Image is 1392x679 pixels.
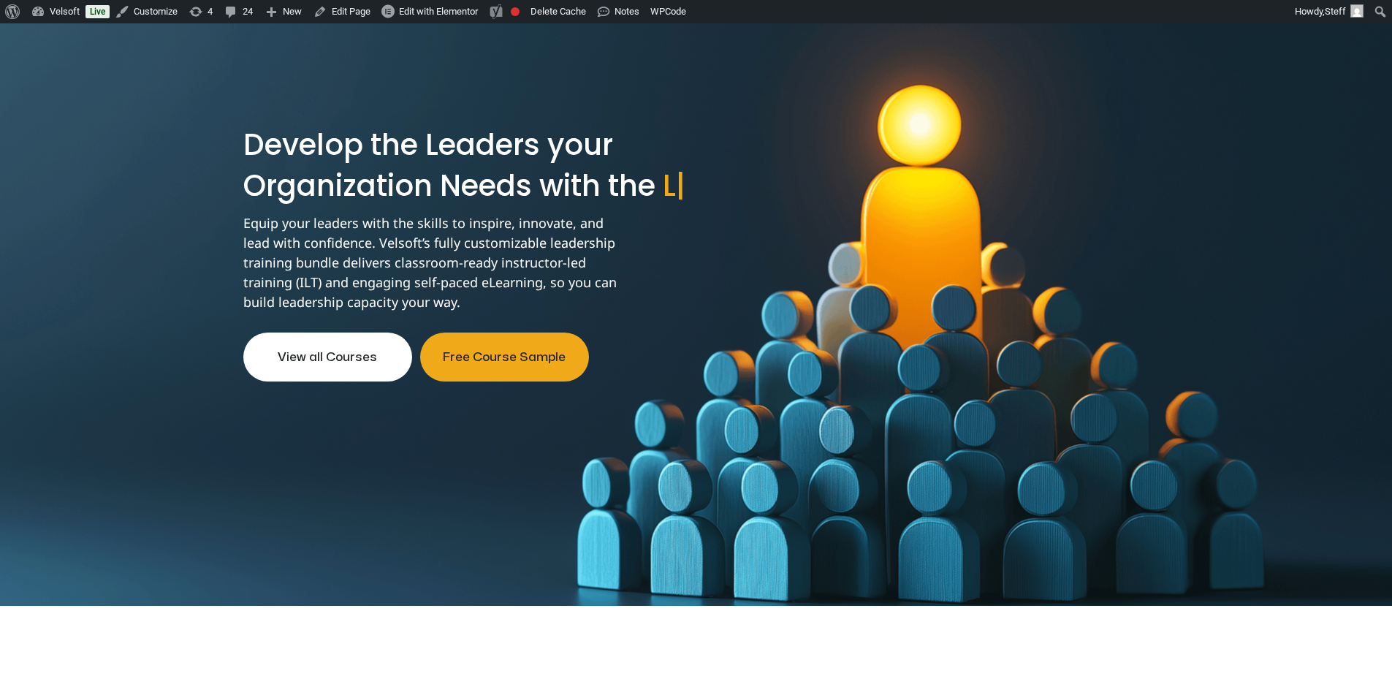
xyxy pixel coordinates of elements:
[663,165,676,206] span: L
[676,165,685,206] span: |
[1206,647,1385,679] iframe: chat widget
[85,5,110,18] a: Live
[243,124,693,206] h1: Develop the Leaders your Organization Needs with the
[420,333,589,382] a: Free Course Sample
[1325,6,1346,17] span: Steff
[399,6,478,17] span: Edit with Elementor
[243,213,629,312] p: Equip your leaders with the skills to inspire, innovate, and lead with confidence. Velsoft’s full...
[511,7,520,16] div: Focus keyphrase not set
[243,333,412,382] a: View all Courses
